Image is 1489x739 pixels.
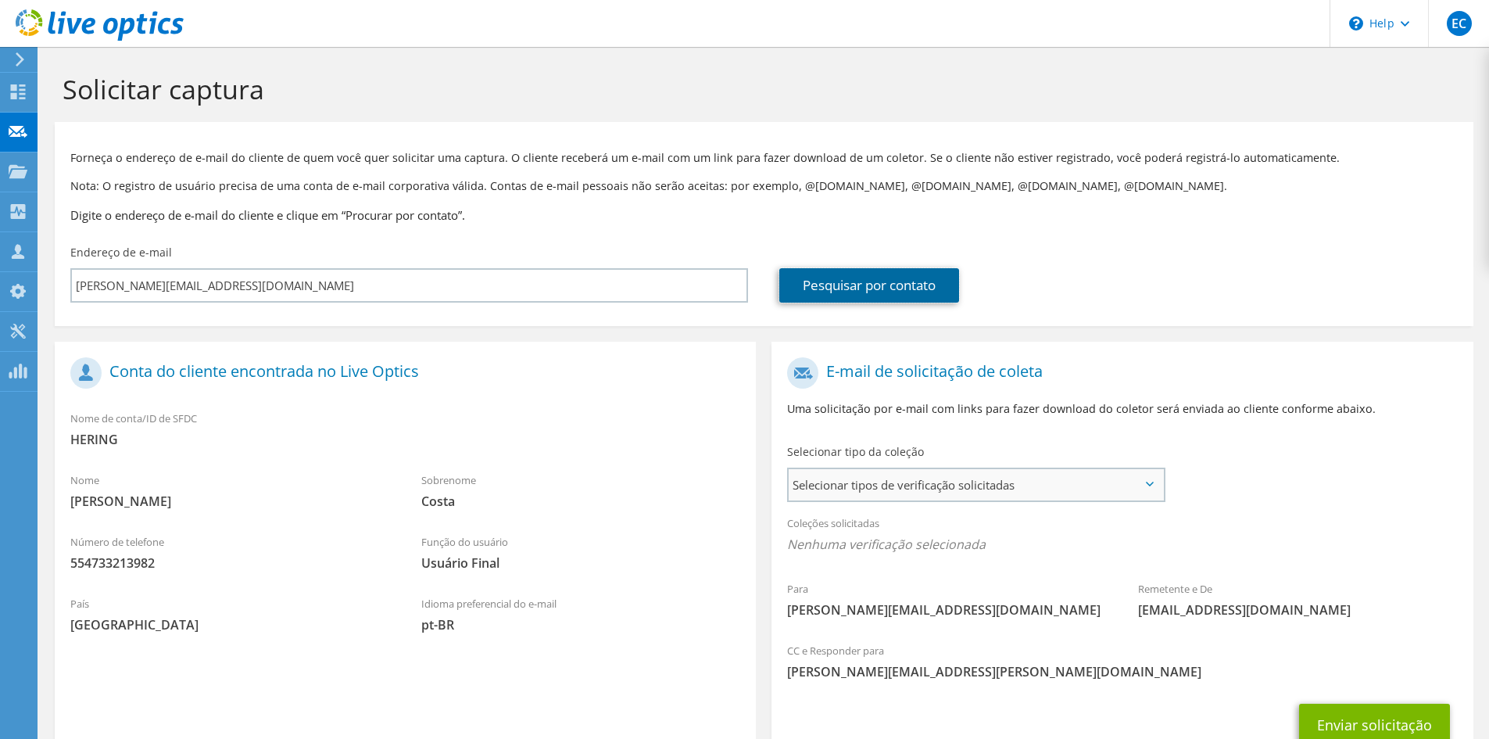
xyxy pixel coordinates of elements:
span: [PERSON_NAME][EMAIL_ADDRESS][DOMAIN_NAME] [787,601,1107,619]
span: [PERSON_NAME] [70,493,390,510]
div: País [55,587,406,641]
span: Selecionar tipos de verificação solicitadas [789,469,1163,500]
h1: E-mail de solicitação de coleta [787,357,1449,389]
span: pt-BR [421,616,741,633]
span: Usuário Final [421,554,741,572]
div: Idioma preferencial do e-mail [406,587,757,641]
h3: Digite o endereço de e-mail do cliente e clique em “Procurar por contato”. [70,206,1458,224]
p: Uma solicitação por e-mail com links para fazer download do coletor será enviada ao cliente confo... [787,400,1457,418]
div: Nome [55,464,406,518]
div: Função do usuário [406,526,757,579]
span: Nenhuma verificação selecionada [787,536,1457,553]
div: Para [771,572,1122,626]
span: HERING [70,431,740,448]
svg: \n [1349,16,1363,30]
div: CC e Responder para [771,634,1473,688]
span: [PERSON_NAME][EMAIL_ADDRESS][PERSON_NAME][DOMAIN_NAME] [787,663,1457,680]
div: Coleções solicitadas [771,507,1473,565]
span: Costa [421,493,741,510]
p: Forneça o endereço de e-mail do cliente de quem você quer solicitar uma captura. O cliente recebe... [70,149,1458,167]
span: EC [1447,11,1472,36]
span: 554733213982 [70,554,390,572]
div: Número de telefone [55,526,406,579]
p: Nota: O registro de usuário precisa de uma conta de e-mail corporativa válida. Contas de e-mail p... [70,178,1458,195]
div: Remetente e De [1122,572,1473,626]
h1: Solicitar captura [63,73,1458,106]
span: [GEOGRAPHIC_DATA] [70,616,390,633]
h1: Conta do cliente encontrada no Live Optics [70,357,732,389]
label: Endereço de e-mail [70,245,172,260]
span: [EMAIL_ADDRESS][DOMAIN_NAME] [1138,601,1458,619]
label: Selecionar tipo da coleção [787,444,924,460]
a: Pesquisar por contato [779,268,959,303]
div: Nome de conta/ID de SFDC [55,402,756,456]
div: Sobrenome [406,464,757,518]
